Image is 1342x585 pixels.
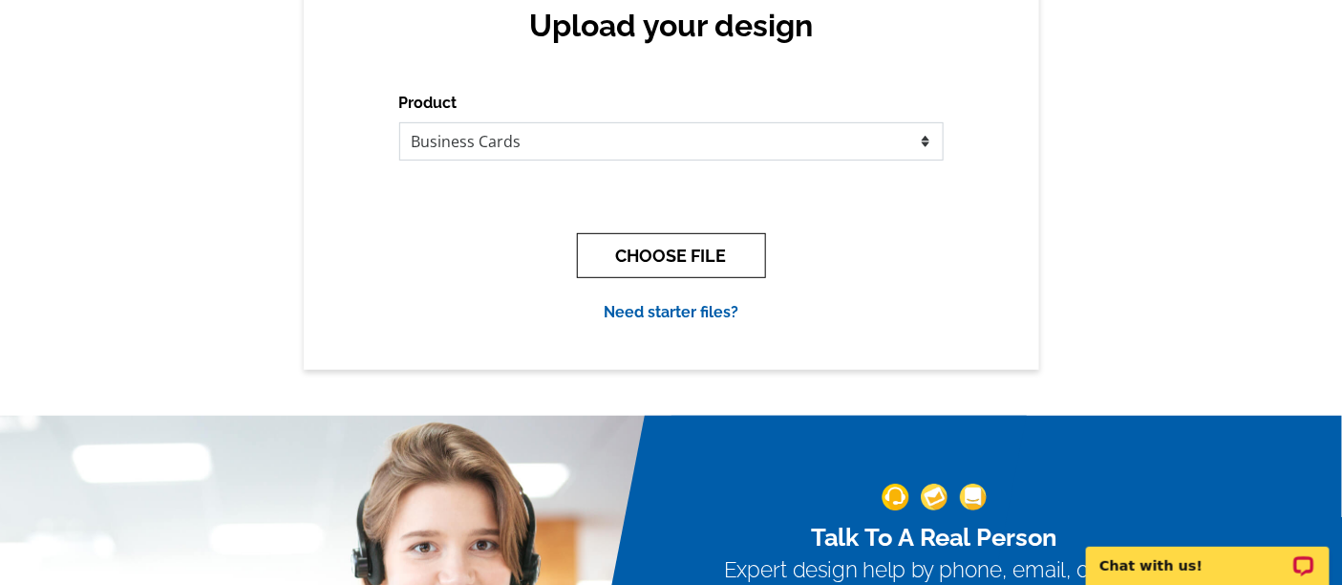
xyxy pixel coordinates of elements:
[882,485,908,511] img: support-img-1.png
[399,92,458,115] label: Product
[724,559,1144,585] h3: Expert design help by phone, email, or chat
[418,8,925,44] h2: Upload your design
[959,485,986,511] img: support-img-3_1.png
[921,485,948,511] img: support-img-2.png
[577,233,766,278] button: CHOOSE FILE
[604,303,738,321] a: Need starter files?
[1074,525,1342,585] iframe: LiveChat chat widget
[724,523,1144,552] h2: Talk To A Real Person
